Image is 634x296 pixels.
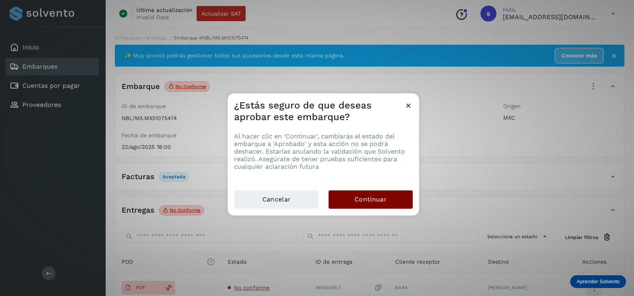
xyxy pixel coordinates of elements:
[234,100,404,123] h3: ¿Estás seguro de que deseas aprobar este embarque?
[234,190,319,209] button: Cancelar
[329,190,413,209] button: Continuar
[234,132,405,171] span: Al hacer clic en 'Continuar', cambiarás el estado del embarque a 'Aprobado' y esta acción no se p...
[262,195,291,204] span: Cancelar
[354,195,387,204] span: Continuar
[570,275,626,288] div: Aprender Solvento
[577,278,620,285] p: Aprender Solvento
